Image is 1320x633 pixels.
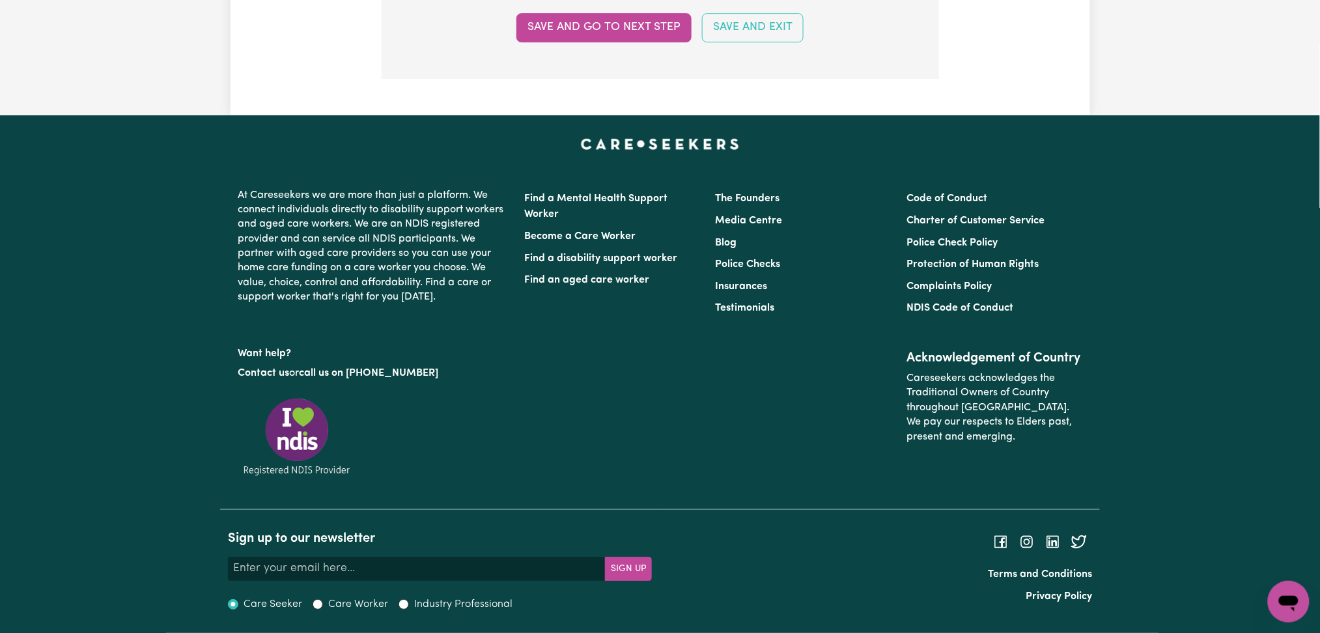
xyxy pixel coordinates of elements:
[525,253,678,264] a: Find a disability support worker
[238,341,509,361] p: Want help?
[906,259,1039,270] a: Protection of Human Rights
[906,216,1045,226] a: Charter of Customer Service
[716,281,768,292] a: Insurances
[238,361,509,386] p: or
[993,537,1009,547] a: Follow Careseekers on Facebook
[1268,581,1310,623] iframe: Button to launch messaging window
[525,193,668,219] a: Find a Mental Health Support Worker
[525,231,636,242] a: Become a Care Worker
[716,193,780,204] a: The Founders
[716,238,737,248] a: Blog
[1071,537,1087,547] a: Follow Careseekers on Twitter
[605,557,652,580] button: Subscribe
[716,259,781,270] a: Police Checks
[906,366,1082,449] p: Careseekers acknowledges the Traditional Owners of Country throughout [GEOGRAPHIC_DATA]. We pay o...
[581,139,739,149] a: Careseekers home page
[244,597,302,612] label: Care Seeker
[1045,537,1061,547] a: Follow Careseekers on LinkedIn
[716,303,775,313] a: Testimonials
[702,13,804,42] button: Save and Exit
[906,350,1082,366] h2: Acknowledgement of Country
[228,531,653,546] h2: Sign up to our newsletter
[716,216,783,226] a: Media Centre
[906,238,998,248] a: Police Check Policy
[238,368,290,378] a: Contact us
[516,13,692,42] button: Save and go to next step
[988,569,1092,580] a: Terms and Conditions
[328,597,388,612] label: Care Worker
[525,275,650,285] a: Find an aged care worker
[1026,591,1092,602] a: Privacy Policy
[238,183,509,310] p: At Careseekers we are more than just a platform. We connect individuals directly to disability su...
[300,368,439,378] a: call us on [PHONE_NUMBER]
[906,303,1013,313] a: NDIS Code of Conduct
[1019,537,1035,547] a: Follow Careseekers on Instagram
[906,193,987,204] a: Code of Conduct
[906,281,992,292] a: Complaints Policy
[414,597,513,612] label: Industry Professional
[238,396,356,477] img: Registered NDIS provider
[228,557,606,580] input: Enter your email here...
